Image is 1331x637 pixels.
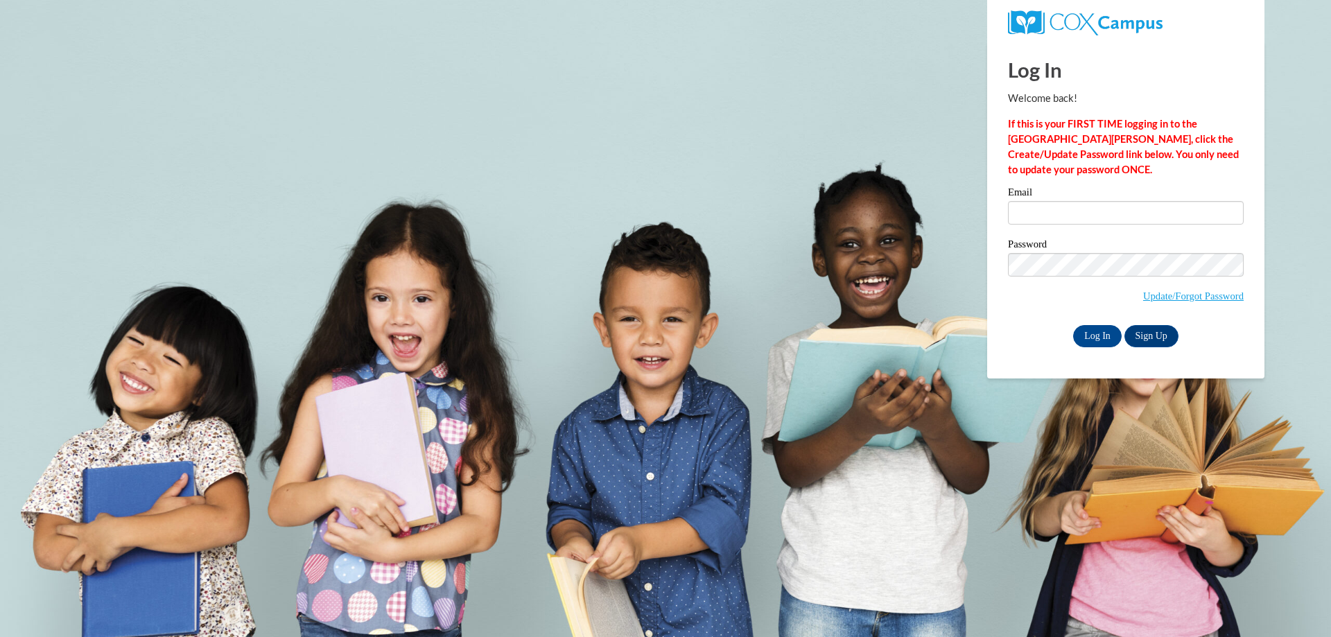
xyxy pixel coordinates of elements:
[1143,290,1244,302] a: Update/Forgot Password
[1124,325,1178,347] a: Sign Up
[1008,118,1239,175] strong: If this is your FIRST TIME logging in to the [GEOGRAPHIC_DATA][PERSON_NAME], click the Create/Upd...
[1008,239,1244,253] label: Password
[1073,325,1122,347] input: Log In
[1008,187,1244,201] label: Email
[1008,55,1244,84] h1: Log In
[1008,16,1163,28] a: COX Campus
[1008,91,1244,106] p: Welcome back!
[1008,10,1163,35] img: COX Campus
